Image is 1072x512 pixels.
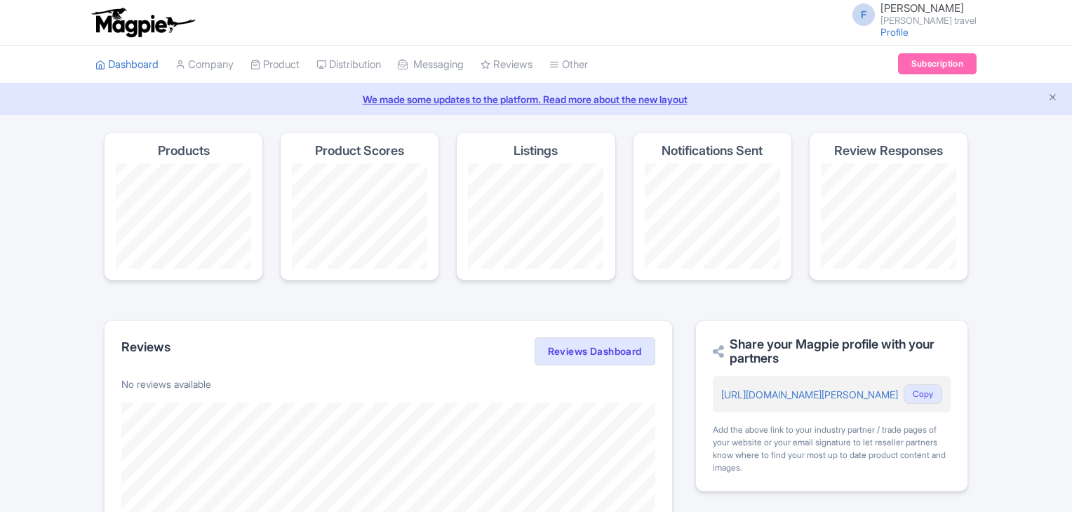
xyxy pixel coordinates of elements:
[549,46,588,84] a: Other
[852,4,875,26] span: F
[898,53,977,74] a: Subscription
[844,3,977,25] a: F [PERSON_NAME] [PERSON_NAME] travel
[662,144,763,158] h4: Notifications Sent
[481,46,532,84] a: Reviews
[88,7,197,38] img: logo-ab69f6fb50320c5b225c76a69d11143b.png
[535,337,655,365] a: Reviews Dashboard
[713,337,951,365] h2: Share your Magpie profile with your partners
[250,46,300,84] a: Product
[121,340,170,354] h2: Reviews
[904,384,942,404] button: Copy
[315,144,404,158] h4: Product Scores
[175,46,234,84] a: Company
[398,46,464,84] a: Messaging
[880,1,964,15] span: [PERSON_NAME]
[834,144,943,158] h4: Review Responses
[880,26,909,38] a: Profile
[121,377,655,391] p: No reviews available
[713,424,951,474] div: Add the above link to your industry partner / trade pages of your website or your email signature...
[8,92,1064,107] a: We made some updates to the platform. Read more about the new layout
[721,389,898,400] a: [URL][DOMAIN_NAME][PERSON_NAME]
[95,46,159,84] a: Dashboard
[158,144,210,158] h4: Products
[316,46,381,84] a: Distribution
[880,16,977,25] small: [PERSON_NAME] travel
[1047,90,1058,107] button: Close announcement
[514,144,558,158] h4: Listings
